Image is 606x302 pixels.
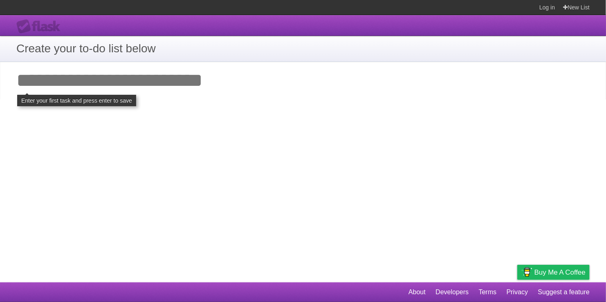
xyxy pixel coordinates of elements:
[408,284,426,300] a: About
[479,284,497,300] a: Terms
[16,19,65,34] div: Flask
[507,284,528,300] a: Privacy
[521,265,532,279] img: Buy me a coffee
[534,265,586,280] span: Buy me a coffee
[517,265,590,280] a: Buy me a coffee
[435,284,469,300] a: Developers
[538,284,590,300] a: Suggest a feature
[16,40,590,57] h1: Create your to-do list below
